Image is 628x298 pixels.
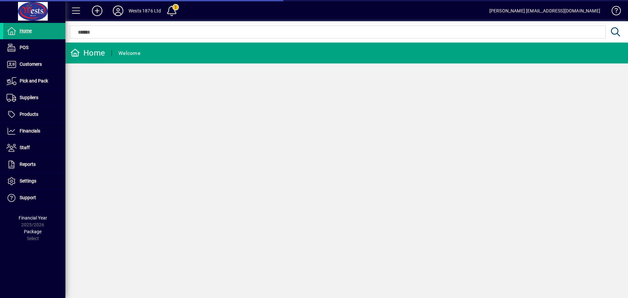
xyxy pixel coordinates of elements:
span: POS [20,45,28,50]
a: Knowledge Base [607,1,620,23]
a: Products [3,106,65,123]
span: Settings [20,178,36,184]
span: Customers [20,61,42,67]
a: Customers [3,56,65,73]
span: Package [24,229,42,234]
span: Home [20,28,32,33]
span: Financial Year [19,215,47,220]
div: Welcome [118,48,140,59]
span: Support [20,195,36,200]
a: Financials [3,123,65,139]
div: Home [70,48,105,58]
span: Pick and Pack [20,78,48,83]
div: [PERSON_NAME] [EMAIL_ADDRESS][DOMAIN_NAME] [489,6,600,16]
button: Profile [108,5,129,17]
button: Add [87,5,108,17]
span: Products [20,112,38,117]
a: POS [3,40,65,56]
span: Staff [20,145,30,150]
a: Settings [3,173,65,189]
a: Support [3,190,65,206]
a: Suppliers [3,90,65,106]
div: Wests 1876 Ltd [129,6,161,16]
a: Pick and Pack [3,73,65,89]
span: Financials [20,128,40,133]
a: Reports [3,156,65,173]
span: Reports [20,162,36,167]
span: Suppliers [20,95,38,100]
a: Staff [3,140,65,156]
